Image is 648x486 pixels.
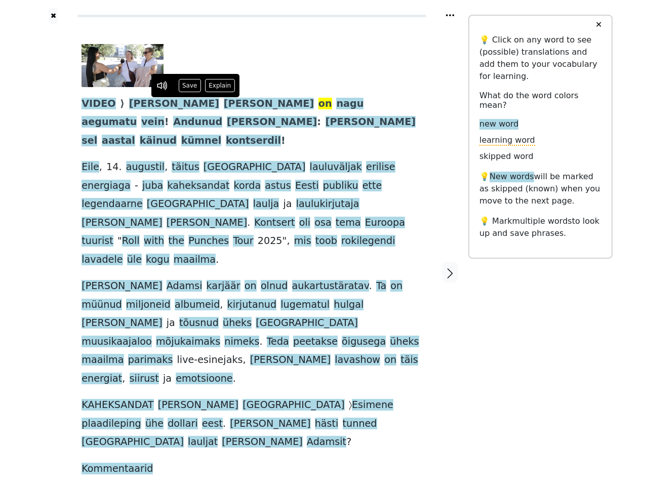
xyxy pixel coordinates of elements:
[224,98,314,110] span: [PERSON_NAME]
[314,217,332,229] span: osa
[227,299,277,311] span: kirjutanud
[281,135,286,147] span: !
[366,161,395,174] span: erilise
[222,436,302,449] span: [PERSON_NAME]
[82,436,184,449] span: [GEOGRAPHIC_DATA]
[317,116,321,129] span: :
[479,91,601,110] h6: What do the word colors mean?
[227,116,317,129] span: [PERSON_NAME]
[234,180,261,192] span: korda
[82,98,115,110] span: VIDEO
[82,198,143,211] span: legendaarne
[135,180,138,192] span: -
[479,34,601,83] p: 💡 Click on any word to see (possible) translations and add them to your vocabulary for learning.
[349,399,352,412] span: 〉
[141,116,165,129] span: vein
[292,280,369,293] span: aukartustäratav
[326,116,416,129] span: [PERSON_NAME]
[253,198,279,211] span: laulja
[188,235,229,248] span: Punches
[128,354,173,367] span: parimaks
[323,180,358,192] span: publiku
[479,171,601,207] p: 💡 will be marked as skipped (known) when you move to the next page.
[342,336,386,348] span: õigusega
[267,336,289,348] span: Teda
[390,336,419,348] span: üheks
[173,116,222,129] span: Andunud
[122,373,125,385] span: ,
[49,8,58,24] button: ✖
[250,354,331,367] span: [PERSON_NAME]
[144,235,165,248] span: with
[315,235,337,248] span: toob
[479,215,601,239] p: 💡 Mark to look up and save phrases.
[163,373,172,385] span: ja
[343,418,377,430] span: tunned
[127,254,142,266] span: üle
[479,119,518,130] span: new word
[167,280,202,293] span: Adamsi
[82,299,122,311] span: müünud
[82,161,99,174] span: Eile
[223,418,226,430] span: .
[204,161,306,174] span: [GEOGRAPHIC_DATA]
[167,217,247,229] span: [PERSON_NAME]
[220,299,223,311] span: ,
[181,135,222,147] span: kümnel
[205,79,235,92] button: Explain
[352,399,393,412] span: Esimene
[254,217,295,229] span: Kontsert
[82,373,122,385] span: energiat
[146,254,170,266] span: kogu
[233,235,253,248] span: Tour
[129,98,219,110] span: [PERSON_NAME]
[82,180,131,192] span: energiaga
[230,418,310,430] span: [PERSON_NAME]
[259,336,262,348] span: .
[82,336,152,348] span: muusikaajaloo
[174,254,216,266] span: maailma
[82,399,153,412] span: KAHEKSANDAT
[258,235,282,248] span: 2025
[82,217,162,229] span: [PERSON_NAME]
[283,198,292,211] span: ja
[188,436,218,449] span: lauljat
[216,254,219,266] span: .
[82,44,164,87] img: 17077827t1hd952.png
[82,116,137,129] span: aegumatu
[390,280,402,293] span: on
[172,161,199,174] span: täitus
[147,198,249,211] span: [GEOGRAPHIC_DATA]
[226,135,281,147] span: kontserdil
[117,235,122,248] span: "
[82,463,153,475] span: Kommentaarid
[282,235,290,248] span: ",
[307,436,346,449] span: Adamsit
[490,172,534,182] span: New words
[295,180,319,192] span: Eesti
[158,399,238,412] span: [PERSON_NAME]
[99,161,102,174] span: ,
[145,418,164,430] span: ühe
[346,436,351,449] span: ?
[82,317,162,330] span: [PERSON_NAME]
[242,399,345,412] span: [GEOGRAPHIC_DATA]
[106,161,118,174] span: 14
[102,135,135,147] span: aastal
[315,418,339,430] span: hästi
[245,280,257,293] span: on
[362,180,382,192] span: ette
[335,354,380,367] span: lavashow
[82,354,124,367] span: maailma
[369,280,372,293] span: .
[120,98,125,110] span: ⟩
[589,16,608,34] button: ✕
[512,216,572,226] span: multiple words
[130,373,159,385] span: siirust
[280,299,330,311] span: lugematul
[247,217,250,229] span: .
[82,254,123,266] span: lavadele
[165,116,169,129] span: !
[256,317,358,330] span: [GEOGRAPHIC_DATA]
